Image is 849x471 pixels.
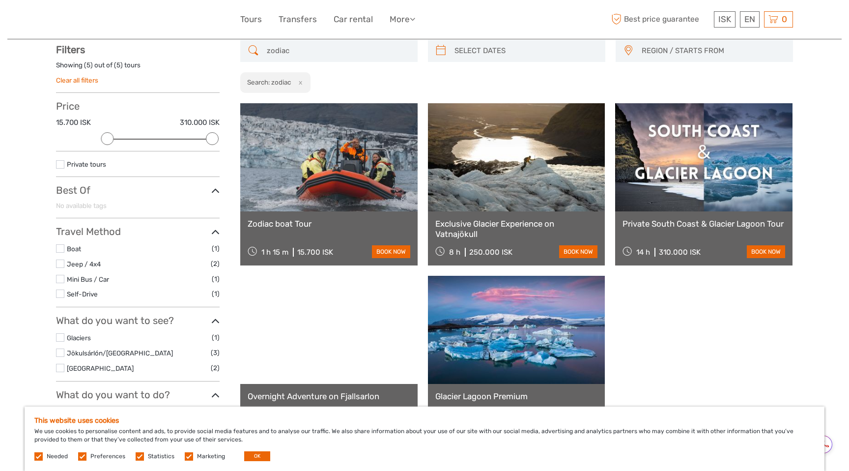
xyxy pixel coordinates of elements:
[212,288,220,299] span: (1)
[609,11,711,28] span: Best price guarantee
[747,245,785,258] a: book now
[180,118,220,128] label: 310.000 ISK
[248,391,410,401] a: Overnight Adventure on Fjallsarlon
[67,349,173,357] a: Jökulsárlón/[GEOGRAPHIC_DATA]
[248,219,410,229] a: Zodiac boat Tour
[67,245,81,253] a: Boat
[67,275,109,283] a: Mini Bus / Car
[56,60,220,76] div: Showing ( ) out of ( ) tours
[56,184,220,196] h3: Best Of
[334,12,373,27] a: Car rental
[244,451,270,461] button: OK
[211,362,220,374] span: (2)
[451,42,600,59] input: SELECT DATES
[56,44,85,56] strong: Filters
[780,14,789,24] span: 0
[67,334,91,342] a: Glaciers
[67,290,98,298] a: Self-Drive
[148,452,174,461] label: Statistics
[86,60,90,70] label: 5
[212,406,220,417] span: (1)
[197,452,225,461] label: Marketing
[56,202,107,209] span: No available tags
[297,248,333,257] div: 15.700 ISK
[261,248,288,257] span: 1 h 15 m
[116,60,120,70] label: 5
[56,389,220,401] h3: What do you want to do?
[212,243,220,254] span: (1)
[14,17,111,25] p: We're away right now. Please check back later!
[56,76,98,84] a: Clear all filters
[559,245,597,258] a: book now
[435,219,598,239] a: Exclusive Glacier Experience on Vatnajökull
[56,226,220,237] h3: Travel Method
[372,245,410,258] a: book now
[637,43,788,59] button: REGION / STARTS FROM
[636,248,650,257] span: 14 h
[47,452,68,461] label: Needed
[212,332,220,343] span: (1)
[449,248,460,257] span: 8 h
[56,315,220,326] h3: What do you want to see?
[113,15,125,27] button: Open LiveChat chat widget
[240,12,262,27] a: Tours
[211,347,220,358] span: (3)
[211,258,220,269] span: (2)
[67,364,134,372] a: [GEOGRAPHIC_DATA]
[25,407,824,471] div: We use cookies to personalise content and ads, to provide social media features and to analyse ou...
[740,11,760,28] div: EN
[67,160,106,168] a: Private tours
[292,77,306,88] button: x
[469,248,512,257] div: 250.000 ISK
[390,12,415,27] a: More
[718,14,731,24] span: ISK
[263,42,413,59] input: SEARCH
[90,452,125,461] label: Preferences
[623,219,785,229] a: Private South Coast & Glacier Lagoon Tour
[56,118,91,128] label: 15.700 ISK
[659,248,701,257] div: 310.000 ISK
[279,12,317,27] a: Transfers
[67,260,101,268] a: Jeep / 4x4
[435,391,598,401] a: Glacier Lagoon Premium
[247,78,291,86] h2: Search: zodiac
[34,416,815,425] h5: This website uses cookies
[56,100,220,112] h3: Price
[212,273,220,285] span: (1)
